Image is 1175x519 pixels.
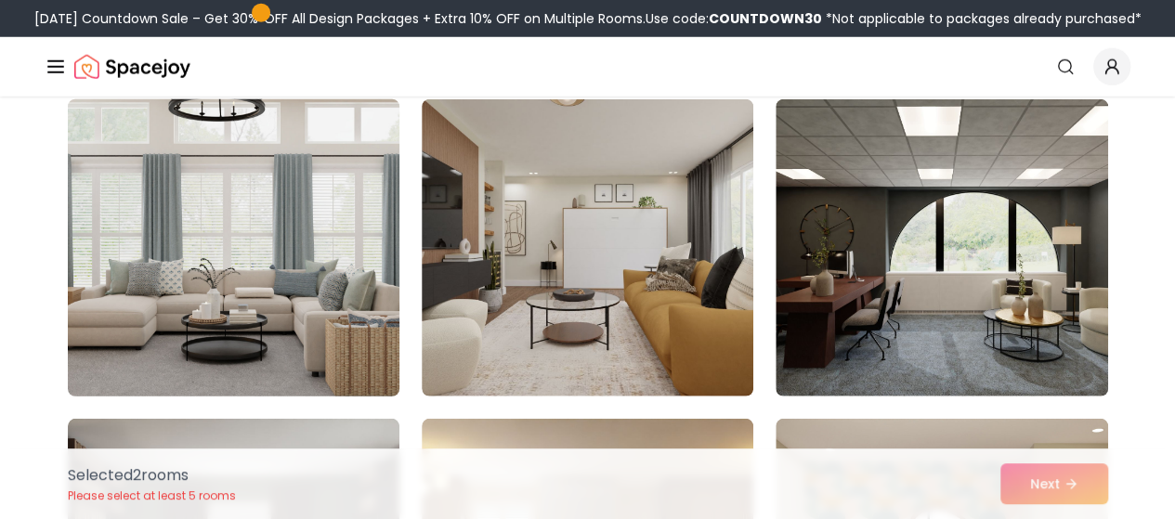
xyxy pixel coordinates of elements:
[34,9,1142,28] div: [DATE] Countdown Sale – Get 30% OFF All Design Packages + Extra 10% OFF on Multiple Rooms.
[68,464,236,487] p: Selected 2 room s
[74,48,190,85] img: Spacejoy Logo
[776,99,1107,396] img: Room room-24
[45,37,1130,97] nav: Global
[822,9,1142,28] span: *Not applicable to packages already purchased*
[422,99,753,396] img: Room room-23
[74,48,190,85] a: Spacejoy
[709,9,822,28] b: COUNTDOWN30
[59,92,408,404] img: Room room-22
[68,488,236,503] p: Please select at least 5 rooms
[646,9,822,28] span: Use code:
